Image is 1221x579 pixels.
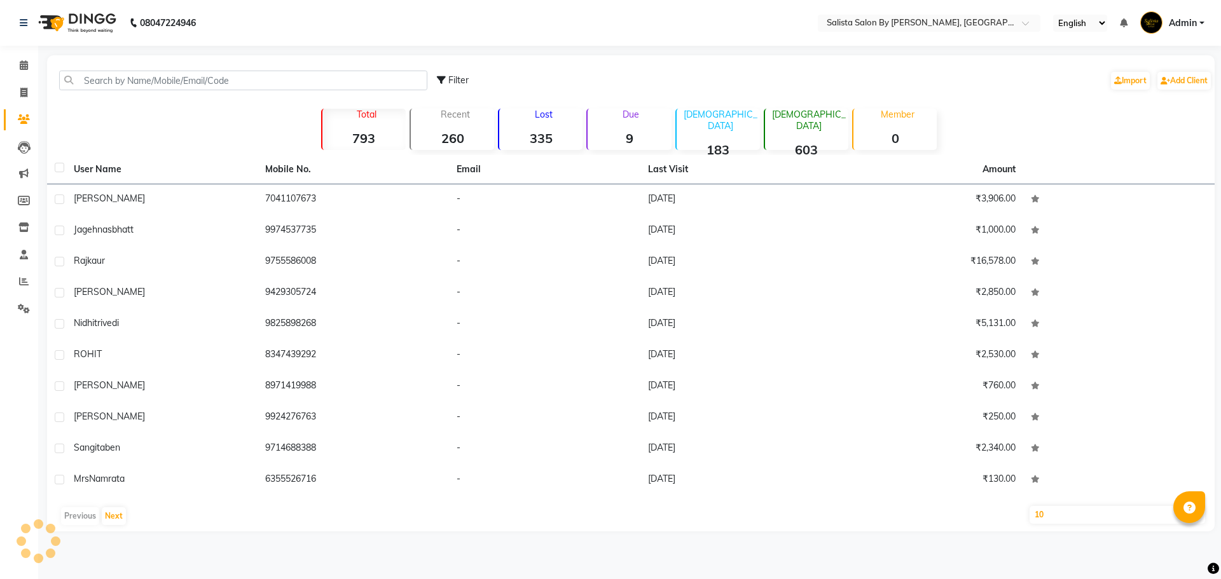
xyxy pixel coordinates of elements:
[140,5,196,41] b: 08047224946
[832,278,1023,309] td: ₹2,850.00
[640,433,832,465] td: [DATE]
[832,247,1023,278] td: ₹16,578.00
[853,130,937,146] strong: 0
[449,371,640,402] td: -
[449,155,640,184] th: Email
[449,309,640,340] td: -
[832,402,1023,433] td: ₹250.00
[328,109,406,120] p: Total
[449,184,640,215] td: -
[258,247,449,278] td: 9755586008
[448,74,469,86] span: Filter
[322,130,406,146] strong: 793
[258,215,449,247] td: 9974537735
[682,109,760,132] p: [DEMOGRAPHIC_DATA]
[832,309,1023,340] td: ₹5,131.00
[770,109,848,132] p: [DEMOGRAPHIC_DATA]
[449,340,640,371] td: -
[640,247,832,278] td: [DATE]
[258,309,449,340] td: 9825898268
[832,215,1023,247] td: ₹1,000.00
[66,155,258,184] th: User Name
[859,109,937,120] p: Member
[449,247,640,278] td: -
[112,224,134,235] span: bhatt
[832,465,1023,496] td: ₹130.00
[590,109,671,120] p: Due
[258,402,449,433] td: 9924276763
[89,473,125,484] span: Namrata
[258,371,449,402] td: 8971419988
[640,309,832,340] td: [DATE]
[832,371,1023,402] td: ₹760.00
[258,433,449,465] td: 9714688388
[258,155,449,184] th: Mobile No.
[1157,72,1211,90] a: Add Client
[504,109,583,120] p: Lost
[449,465,640,496] td: -
[832,184,1023,215] td: ₹3,906.00
[258,340,449,371] td: 8347439292
[74,473,89,484] span: Mrs
[102,507,126,525] button: Next
[416,109,494,120] p: Recent
[87,255,105,266] span: kaur
[74,193,145,204] span: [PERSON_NAME]
[74,348,102,360] span: ROHIT
[640,465,832,496] td: [DATE]
[1140,11,1162,34] img: Admin
[640,215,832,247] td: [DATE]
[588,130,671,146] strong: 9
[832,433,1023,465] td: ₹2,340.00
[74,442,120,453] span: sangitaben
[74,317,94,329] span: nidhi
[640,278,832,309] td: [DATE]
[640,184,832,215] td: [DATE]
[258,465,449,496] td: 6355526716
[832,340,1023,371] td: ₹2,530.00
[640,340,832,371] td: [DATE]
[1111,72,1150,90] a: Import
[677,142,760,158] strong: 183
[94,317,119,329] span: trivedi
[449,278,640,309] td: -
[449,402,640,433] td: -
[411,130,494,146] strong: 260
[975,155,1023,184] th: Amount
[640,155,832,184] th: Last Visit
[74,379,145,391] span: [PERSON_NAME]
[258,184,449,215] td: 7041107673
[640,371,832,402] td: [DATE]
[449,215,640,247] td: -
[640,402,832,433] td: [DATE]
[74,224,112,235] span: jagehnas
[1169,17,1197,30] span: Admin
[59,71,427,90] input: Search by Name/Mobile/Email/Code
[74,411,145,422] span: [PERSON_NAME]
[258,278,449,309] td: 9429305724
[449,433,640,465] td: -
[765,142,848,158] strong: 603
[74,286,145,297] span: [PERSON_NAME]
[74,255,87,266] span: raj
[499,130,583,146] strong: 335
[32,5,120,41] img: logo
